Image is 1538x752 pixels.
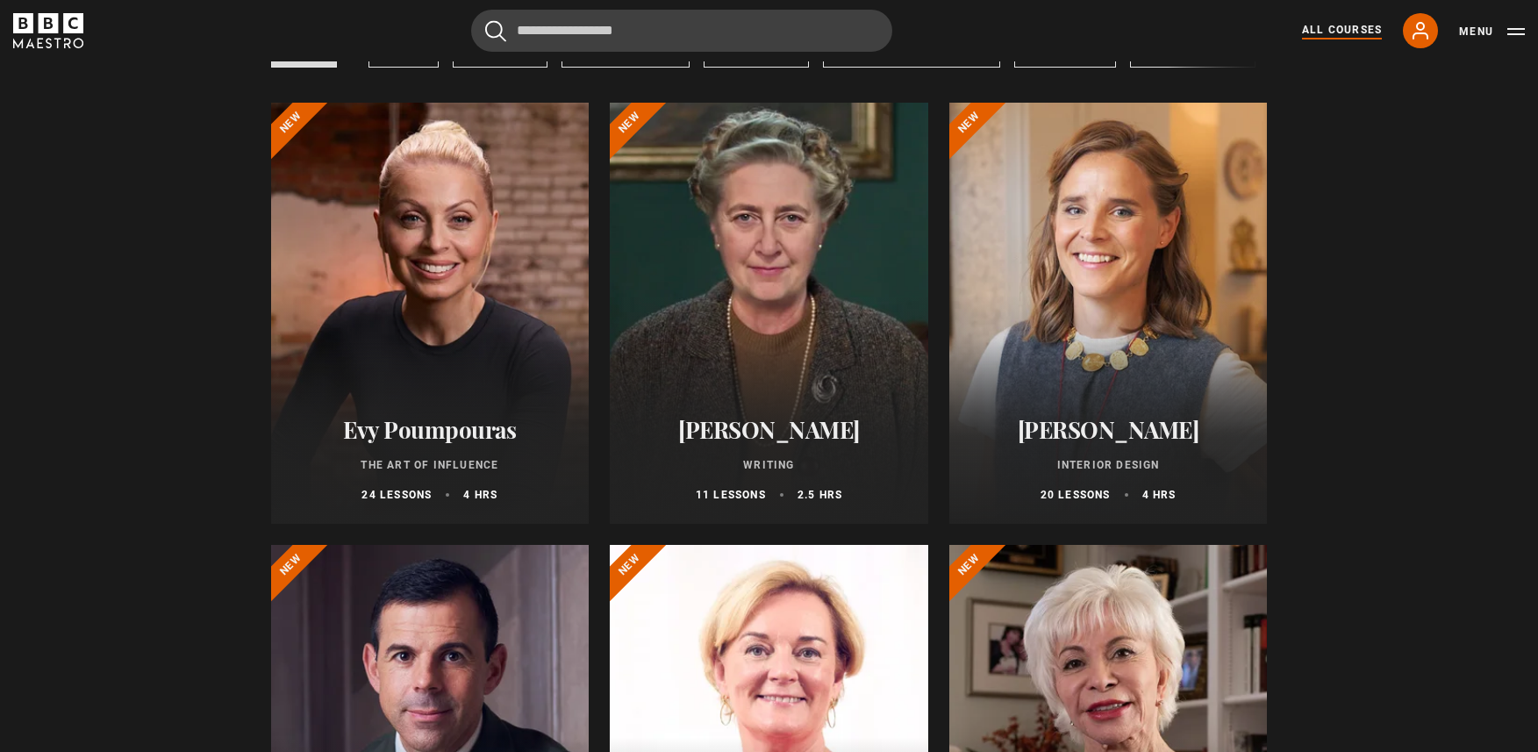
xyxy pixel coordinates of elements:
[1302,22,1382,39] a: All Courses
[471,10,892,52] input: Search
[631,457,907,473] p: Writing
[970,457,1247,473] p: Interior Design
[696,487,766,503] p: 11 lessons
[798,487,842,503] p: 2.5 hrs
[1142,487,1177,503] p: 4 hrs
[463,487,497,503] p: 4 hrs
[1041,487,1111,503] p: 20 lessons
[1459,23,1525,40] button: Toggle navigation
[292,457,569,473] p: The Art of Influence
[949,103,1268,524] a: [PERSON_NAME] Interior Design 20 lessons 4 hrs New
[13,13,83,48] svg: BBC Maestro
[631,416,907,443] h2: [PERSON_NAME]
[970,416,1247,443] h2: [PERSON_NAME]
[292,416,569,443] h2: Evy Poumpouras
[361,487,432,503] p: 24 lessons
[271,103,590,524] a: Evy Poumpouras The Art of Influence 24 lessons 4 hrs New
[485,20,506,42] button: Submit the search query
[610,103,928,524] a: [PERSON_NAME] Writing 11 lessons 2.5 hrs New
